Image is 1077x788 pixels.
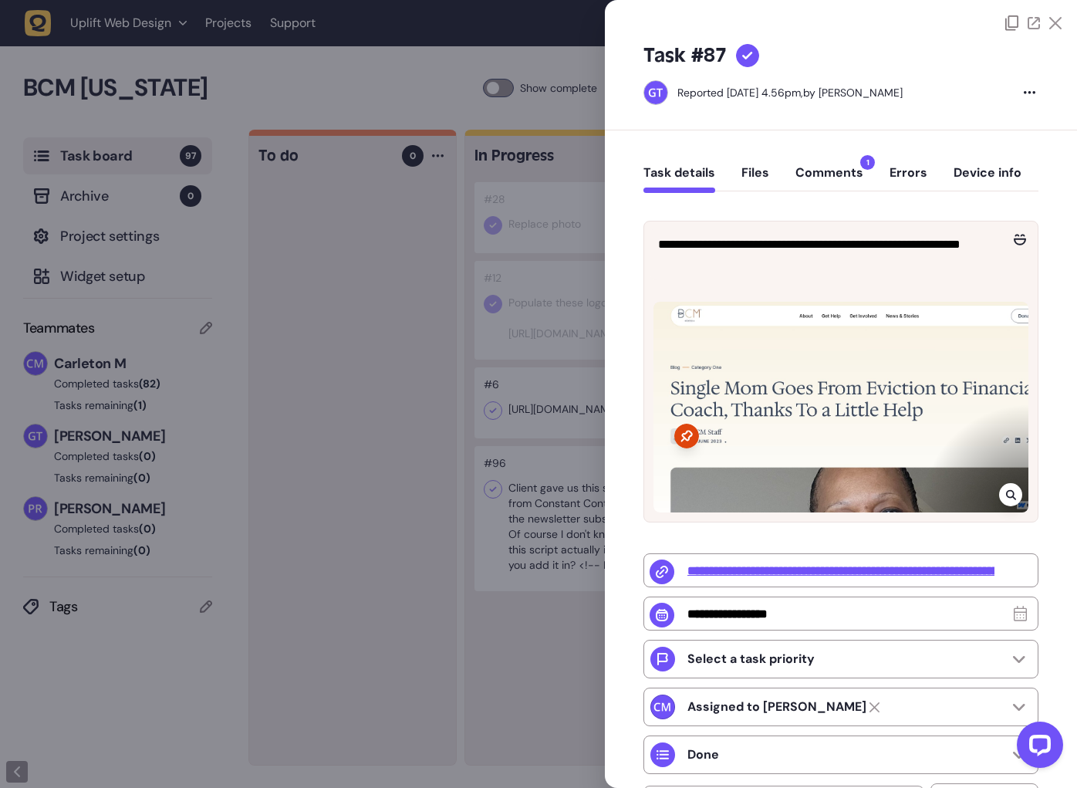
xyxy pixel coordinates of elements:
[795,165,863,193] button: Comments
[687,699,866,715] strong: Carleton M
[643,165,715,193] button: Task details
[677,86,803,100] div: Reported [DATE] 4.56pm,
[687,747,719,763] p: Done
[1004,715,1069,780] iframe: LiveChat chat widget
[890,165,927,193] button: Errors
[741,165,769,193] button: Files
[954,165,1021,193] button: Device info
[860,155,875,170] span: 1
[687,651,815,667] p: Select a task priority
[677,85,903,100] div: by [PERSON_NAME]
[644,81,667,104] img: Graham Thompson
[643,43,727,68] h5: Task #87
